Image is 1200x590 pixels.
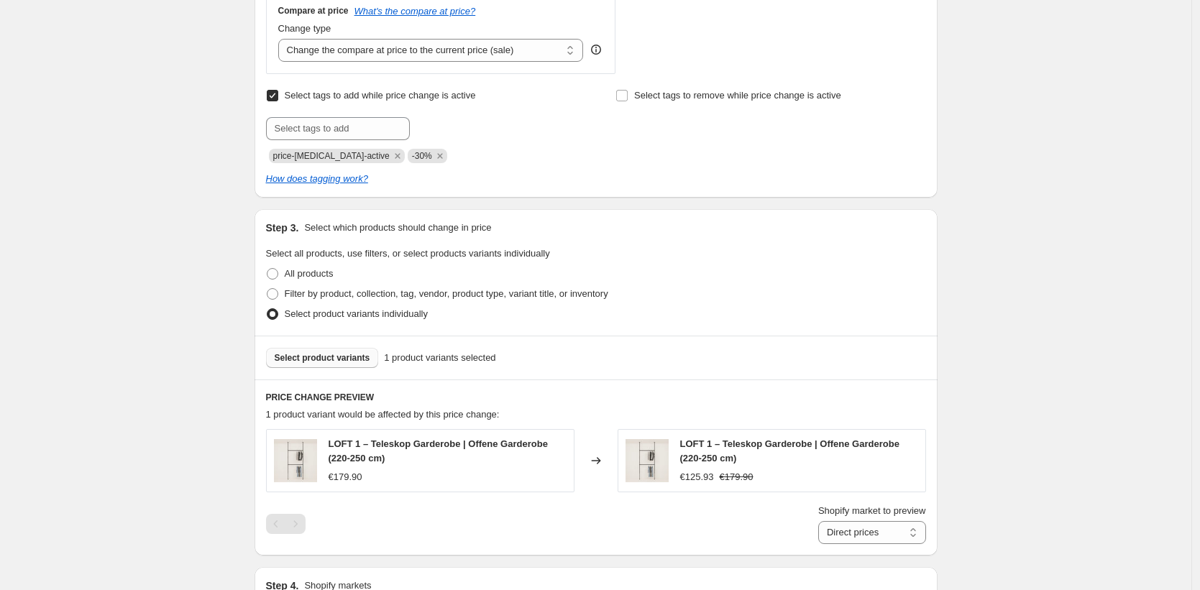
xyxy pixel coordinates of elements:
span: LOFT 1 – Teleskop Garderobe | Offene Garderobe (220-250 cm) [680,438,899,464]
button: What's the compare at price? [354,6,476,17]
div: €179.90 [329,470,362,484]
span: Filter by product, collection, tag, vendor, product type, variant title, or inventory [285,288,608,299]
button: Remove price-change-job-active [391,149,404,162]
nav: Pagination [266,514,306,534]
span: Select product variants individually [285,308,428,319]
button: Remove -30% [434,149,446,162]
span: 1 product variants selected [384,351,495,365]
input: Select tags to add [266,117,410,140]
div: €125.93 [680,470,714,484]
strike: €179.90 [720,470,754,484]
span: Shopify market to preview [818,505,926,516]
span: Select tags to add while price change is active [285,90,476,101]
span: Select product variants [275,352,370,364]
h6: PRICE CHANGE PREVIEW [266,392,926,403]
a: How does tagging work? [266,173,368,184]
span: 1 product variant would be affected by this price change: [266,409,500,420]
span: All products [285,268,334,279]
span: Change type [278,23,331,34]
span: price-change-job-active [273,151,390,161]
img: offene-garderobe-als-raumtrenner_80x.webp [274,439,317,482]
span: LOFT 1 – Teleskop Garderobe | Offene Garderobe (220-250 cm) [329,438,548,464]
span: Select all products, use filters, or select products variants individually [266,248,550,259]
h3: Compare at price [278,5,349,17]
img: offene-garderobe-als-raumtrenner_80x.webp [626,439,669,482]
p: Select which products should change in price [304,221,491,235]
span: -30% [412,151,432,161]
h2: Step 3. [266,221,299,235]
button: Select product variants [266,348,379,368]
div: help [589,42,603,57]
span: Select tags to remove while price change is active [634,90,841,101]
